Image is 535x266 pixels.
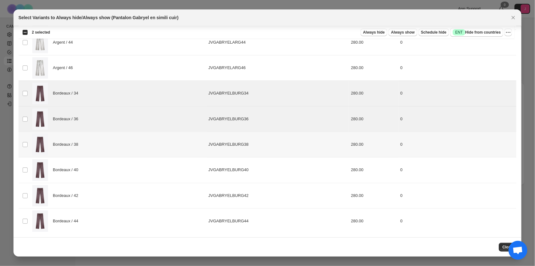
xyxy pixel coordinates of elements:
td: 280.00 [349,81,398,106]
button: Schedule hide [419,29,449,36]
button: Close [499,243,517,252]
a: Ouvrir le chat [509,241,527,260]
span: Always show [391,30,415,35]
img: 00-_-Pantalon_Gabryel_Simili_Cuir_Bordeaux_Jeanne_Vouland.jpg [32,210,48,232]
td: JVGABRYELBURG44 [206,208,349,234]
button: More actions [505,29,512,36]
td: 0 [399,157,517,183]
span: Bordeaux / 44 [53,218,82,224]
td: 280.00 [349,106,398,132]
td: 280.00 [349,157,398,183]
span: ENT [455,30,463,35]
img: 00-_-Pantalon_Gabryel_Simili_Cuir_Bordeaux_Jeanne_Vouland.jpg [32,159,48,181]
td: 280.00 [349,30,398,55]
td: 0 [399,132,517,157]
img: 00-_-Pantalon_Gabryel_Simili_Cuir_Bordeaux_Jeanne_Vouland.jpg [32,185,48,206]
td: JVGABRYELBURG34 [206,81,349,106]
td: JVGABRYELARG44 [206,30,349,55]
span: Close [503,245,513,250]
span: Bordeaux / 38 [53,141,82,148]
button: Always show [389,29,417,36]
td: JVGABRYELBURG38 [206,132,349,157]
span: Bordeaux / 40 [53,167,82,173]
td: JVGABRYELBURG40 [206,157,349,183]
img: 00-_-Pantalon_Gabryel_Simili_Cuir_Bordeaux_Jeanne_Vouland.jpg [32,134,48,155]
td: JVGABRYELBURG36 [206,106,349,132]
td: 0 [399,81,517,106]
td: 0 [399,30,517,55]
button: SuccessENTHide from countries [450,28,503,37]
h2: Select Variants to Always hide/Always show (Pantalon Gabryel en simili cuir) [19,14,179,21]
span: Bordeaux / 42 [53,193,82,199]
span: Bordeaux / 36 [53,116,82,122]
button: Always hide [361,29,387,36]
span: 2 selected [32,30,50,35]
td: 280.00 [349,55,398,80]
img: 00-_-Pantalon_Gabryel_Simili_Cuir_Bordeaux_Jeanne_Vouland.jpg [32,108,48,130]
button: Close [509,13,518,22]
td: JVGABRYELARG46 [206,55,349,80]
img: 1-_-Pantalon_Gabryel_Cropped_Flare_Similicuir_Argent_Jeanne_Vouland.jpg [32,57,48,79]
td: 0 [399,106,517,132]
img: 00-_-Pantalon_Gabryel_Simili_Cuir_Bordeaux_Jeanne_Vouland.jpg [32,83,48,104]
td: 280.00 [349,183,398,208]
span: Schedule hide [421,30,447,35]
img: 1-_-Pantalon_Gabryel_Cropped_Flare_Similicuir_Argent_Jeanne_Vouland.jpg [32,31,48,53]
td: 0 [399,183,517,208]
td: JVGABRYELBURG42 [206,183,349,208]
span: Argent / 44 [53,39,76,46]
span: Always hide [363,30,385,35]
span: Argent / 46 [53,65,76,71]
td: 0 [399,55,517,80]
span: Bordeaux / 34 [53,90,82,96]
span: Hide from countries [453,29,501,35]
td: 0 [399,208,517,234]
td: 280.00 [349,132,398,157]
td: 280.00 [349,208,398,234]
